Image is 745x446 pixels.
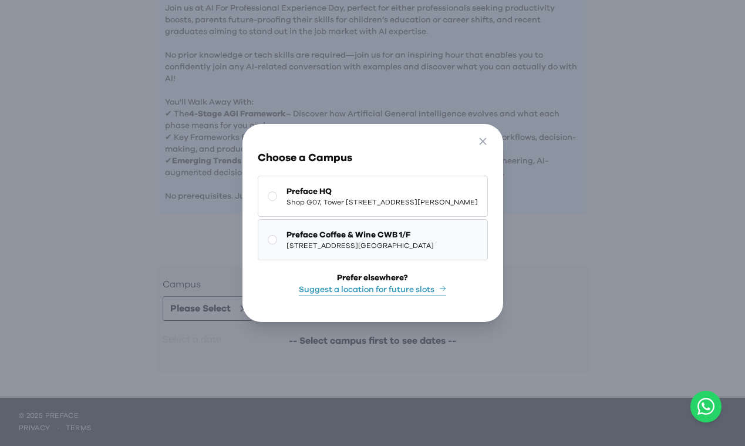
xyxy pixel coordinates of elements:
[258,150,488,166] h3: Choose a Campus
[286,241,434,250] span: [STREET_ADDRESS][GEOGRAPHIC_DATA]
[337,272,408,284] div: Prefer elsewhere?
[258,176,488,217] button: Preface HQShop G07, Tower [STREET_ADDRESS][PERSON_NAME]
[286,229,434,241] span: Preface Coffee & Wine CWB 1/F
[286,197,478,207] span: Shop G07, Tower [STREET_ADDRESS][PERSON_NAME]
[258,219,488,260] button: Preface Coffee & Wine CWB 1/F[STREET_ADDRESS][GEOGRAPHIC_DATA]
[286,186,478,197] span: Preface HQ
[299,284,446,296] button: Suggest a location for future slots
